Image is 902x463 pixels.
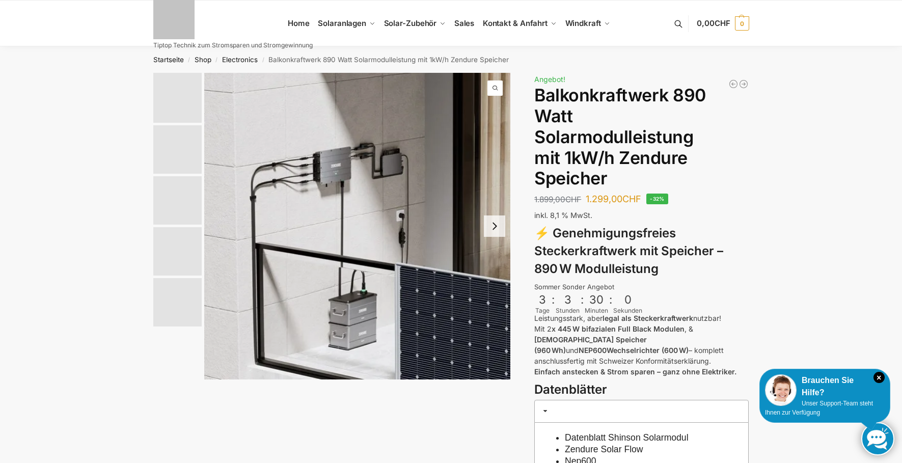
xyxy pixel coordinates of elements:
[565,432,689,443] a: Datenblatt Shinson Solarmodul
[613,306,642,315] div: Sekunden
[153,227,202,276] img: Zendure-solar-flow-Batteriespeicher für Balkonkraftwerke
[557,293,579,306] div: 3
[454,18,475,28] span: Sales
[153,278,202,326] img: nep-microwechselrichter-600w
[534,335,647,355] strong: [DEMOGRAPHIC_DATA] Speicher (960 Wh)
[561,1,614,46] a: Windkraft
[715,18,730,28] span: CHF
[535,293,550,306] div: 3
[534,367,736,376] strong: Einfach anstecken & Strom sparen – ganz ohne Elektriker.
[314,1,379,46] a: Solaranlagen
[534,225,749,278] h3: ⚡ Genehmigungsfreies Steckerkraftwerk mit Speicher – 890 W Modulleistung
[579,346,689,355] strong: NEP600Wechselrichter (600 W)
[153,56,184,64] a: Startseite
[153,73,202,123] img: Zendure-solar-flow-Batteriespeicher für Balkonkraftwerke
[450,1,478,46] a: Sales
[195,56,211,64] a: Shop
[534,195,581,204] bdi: 1.899,00
[534,85,749,189] h1: Balkonkraftwerk 890 Watt Solarmodulleistung mit 1kW/h Zendure Speicher
[603,314,693,322] strong: legal als Steckerkraftwerk
[581,293,584,313] div: :
[153,42,313,48] p: Tiptop Technik zum Stromsparen und Stromgewinnung
[765,374,885,399] div: Brauchen Sie Hilfe?
[765,400,873,416] span: Unser Support-Team steht Ihnen zur Verfügung
[153,176,202,225] img: Maysun
[586,194,641,204] bdi: 1.299,00
[484,215,505,237] button: Next slide
[565,195,581,204] span: CHF
[204,73,511,379] img: Zendure-solar-flow-Batteriespeicher für Balkonkraftwerke
[384,18,437,28] span: Solar-Zubehör
[379,1,450,46] a: Solar-Zubehör
[697,8,749,39] a: 0,00CHF 0
[534,282,749,292] div: Sommer Sonder Angebot
[873,372,885,383] i: Schließen
[622,194,641,204] span: CHF
[585,306,608,315] div: Minuten
[211,56,222,64] span: /
[478,1,561,46] a: Kontakt & Anfahrt
[534,306,551,315] div: Tage
[646,194,668,204] span: -32%
[565,18,601,28] span: Windkraft
[534,75,565,84] span: Angebot!
[534,211,592,220] span: inkl. 8,1 % MwSt.
[222,56,258,64] a: Electronics
[184,56,195,64] span: /
[552,293,555,313] div: :
[765,374,797,406] img: Customer service
[258,56,268,64] span: /
[135,46,767,73] nav: Breadcrumb
[697,18,730,28] span: 0,00
[483,18,548,28] span: Kontakt & Anfahrt
[318,18,366,28] span: Solaranlagen
[586,293,607,306] div: 30
[614,293,641,306] div: 0
[735,16,749,31] span: 0
[556,306,580,315] div: Stunden
[609,293,612,313] div: :
[728,79,739,89] a: Balkonkraftwerk 890 Watt Solarmodulleistung mit 2kW/h Zendure Speicher
[153,125,202,174] img: Anschlusskabel-3meter_schweizer-stecker
[739,79,749,89] a: Steckerkraftwerk mit 4 KW Speicher und 8 Solarmodulen mit 3600 Watt
[534,313,749,377] p: Leistungsstark, aber nutzbar! Mit 2 , & und – komplett anschlussfertig mit Schweizer Konformitäts...
[565,444,643,454] a: Zendure Solar Flow
[534,381,749,399] h3: Datenblätter
[552,324,685,333] strong: x 445 W bifazialen Full Black Modulen
[204,73,511,379] a: Znedure solar flow Batteriespeicher fuer BalkonkraftwerkeZnedure solar flow Batteriespeicher fuer...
